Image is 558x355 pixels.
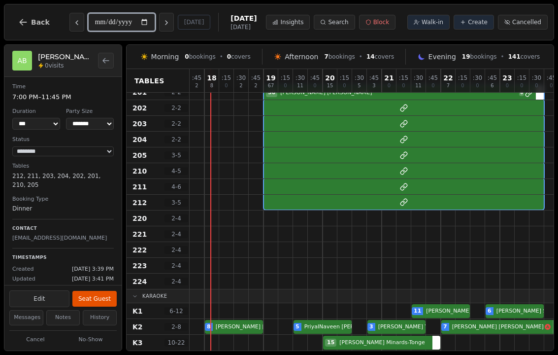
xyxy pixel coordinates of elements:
[164,151,188,159] span: 3 - 5
[512,18,541,26] span: Cancelled
[178,15,211,30] button: [DATE]
[462,53,497,61] span: bookings
[31,19,50,26] span: Back
[227,53,251,61] span: covers
[164,278,188,285] span: 2 - 4
[359,53,362,61] span: •
[230,13,257,23] span: [DATE]
[72,265,114,274] span: [DATE] 3:39 PM
[12,225,114,232] p: Contact
[359,15,395,30] button: Block
[45,62,64,70] span: 0 visits
[310,75,320,81] span: : 45
[314,15,355,30] button: Search
[384,74,394,81] span: 21
[476,83,479,88] span: 0
[132,135,147,144] span: 204
[12,136,114,144] dt: Status
[220,53,223,61] span: •
[227,53,231,60] span: 0
[72,291,117,307] button: Seat Guest
[366,53,375,60] span: 14
[431,83,434,88] span: 0
[388,83,391,88] span: 0
[369,75,379,81] span: : 45
[506,83,509,88] span: 0
[132,277,147,286] span: 224
[358,83,361,88] span: 5
[520,83,523,88] span: 0
[38,52,92,62] h2: [PERSON_NAME] [PERSON_NAME]
[517,75,526,81] span: : 15
[72,275,114,284] span: [DATE] 3:41 PM
[355,75,364,81] span: : 30
[164,199,188,207] span: 3 - 5
[491,83,493,88] span: 6
[164,167,188,175] span: 4 - 5
[132,261,147,271] span: 223
[164,104,188,112] span: 2 - 2
[508,53,521,60] span: 141
[83,310,117,325] button: History
[12,204,114,213] dd: Dinner
[266,15,310,30] button: Insights
[407,15,450,30] button: Walk-in
[340,75,349,81] span: : 15
[280,18,303,26] span: Insights
[185,53,189,60] span: 0
[132,103,147,113] span: 202
[532,75,541,81] span: : 30
[443,74,453,81] span: 22
[12,83,114,91] dt: Time
[9,310,43,325] button: Messages
[327,83,333,88] span: 15
[468,18,488,26] span: Create
[132,306,143,316] span: K1
[266,89,277,97] span: 50
[313,83,316,88] span: 0
[46,310,80,325] button: Notes
[132,150,147,160] span: 205
[450,323,544,331] span: [PERSON_NAME] [PERSON_NAME]
[10,10,58,34] button: Back
[473,75,482,81] span: : 30
[132,213,147,223] span: 220
[195,83,198,88] span: 2
[501,53,504,61] span: •
[164,339,188,347] span: 10 - 22
[164,323,188,331] span: 2 - 8
[12,254,114,261] p: Timestamps
[366,53,394,61] span: covers
[343,83,346,88] span: 0
[402,83,405,88] span: 0
[12,195,114,204] dt: Booking Type
[214,323,307,331] span: [PERSON_NAME] [PERSON_NAME]
[210,83,213,88] span: 8
[502,74,512,81] span: 23
[372,83,375,88] span: 3
[281,75,290,81] span: : 15
[550,83,553,88] span: 0
[278,89,518,97] span: [PERSON_NAME] [PERSON_NAME]
[164,120,188,128] span: 2 - 2
[185,53,215,61] span: bookings
[65,334,117,346] button: No-Show
[461,83,464,88] span: 0
[373,18,389,26] span: Block
[376,323,438,331] span: [PERSON_NAME] Youd
[9,290,69,307] button: Edit
[69,13,84,32] button: Previous day
[251,75,261,81] span: : 45
[325,74,334,81] span: 20
[458,75,467,81] span: : 15
[254,83,257,88] span: 2
[230,23,257,31] span: [DATE]
[164,307,188,315] span: 6 - 12
[142,292,167,300] span: Karaoke
[422,18,443,26] span: Walk-in
[164,246,188,254] span: 2 - 4
[284,83,287,88] span: 0
[132,229,147,239] span: 221
[268,83,274,88] span: 67
[447,83,450,88] span: 7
